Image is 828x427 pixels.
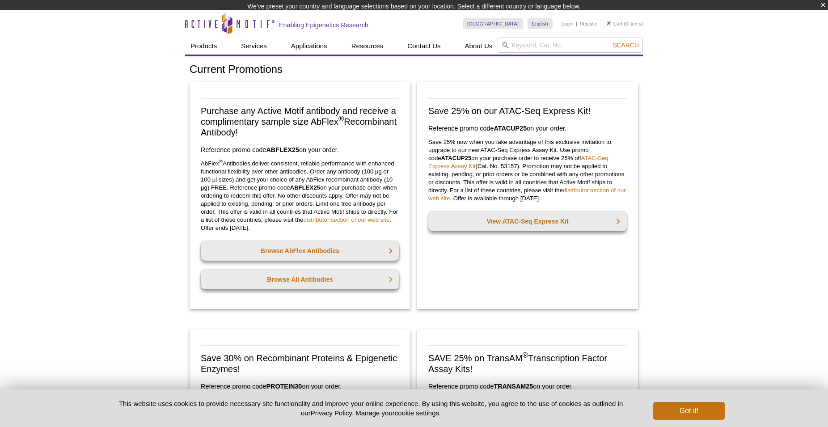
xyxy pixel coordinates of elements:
[463,18,523,29] a: [GEOGRAPHIC_DATA]
[266,146,299,153] strong: ABFLEX25
[607,18,643,29] li: (0 items)
[279,21,368,29] h2: Enabling Epigenetics Research
[613,42,639,49] span: Search
[190,63,638,76] h1: Current Promotions
[346,38,389,55] a: Resources
[338,114,344,123] sup: ®
[311,409,352,417] a: Privacy Policy
[428,123,627,134] h3: Reference promo code on your order.
[402,38,446,55] a: Contact Us
[201,160,399,232] p: AbFlex Antibodies deliver consistent, reliable performance with enhanced functional flexibility o...
[428,381,627,392] h3: Reference promo code on your order.
[576,18,577,29] li: |
[610,41,642,49] button: Search
[395,409,439,417] button: cookie settings
[201,144,399,155] h3: Reference promo code on your order.
[201,241,399,261] a: Browse AbFlex Antibodies
[201,353,399,374] h2: Save 30% on Recombinant Proteins & Epigenetic Enzymes!
[523,351,528,360] sup: ®
[653,402,725,420] button: Got it!
[579,21,598,27] a: Register
[201,345,399,346] img: Save on Recombinant Proteins and Enzymes
[494,383,533,390] strong: TRANSAM25
[460,38,498,55] a: About Us
[528,18,553,29] a: English
[428,155,608,169] a: ATAC-Seq Express Assay Kit
[607,21,622,27] a: Cart
[201,270,399,289] a: Browse All Antibodies
[428,106,627,116] h2: Save 25% on our ATAC-Seq Express Kit!
[103,399,638,418] p: This website uses cookies to provide necessary site functionality and improve your online experie...
[303,216,389,223] a: distributor section of our web site
[428,345,627,346] img: Save on TransAM
[441,155,472,161] strong: ATACUP25
[428,98,627,99] img: Save on ATAC-Seq Express Assay Kit
[266,383,302,390] strong: PROTEIN30
[562,21,574,27] a: Login
[428,211,627,231] a: View ATAC-Seq Express Kit
[290,184,320,191] strong: ABFLEX25
[236,38,272,55] a: Services
[428,138,627,203] p: Save 25% now when you take advantage of this exclusive invitation to upgrade to our new ATAC-Seq ...
[201,381,399,392] h3: Reference promo code on your order.
[607,21,611,25] img: Your Cart
[428,187,626,202] a: distributor section of our web site
[494,125,527,132] strong: ATACUP25
[428,353,627,374] h2: SAVE 25% on TransAM Transcription Factor Assay Kits!
[185,38,222,55] a: Products
[201,106,399,138] h2: Purchase any Active Motif antibody and receive a complimentary sample size AbFlex Recombinant Ant...
[201,98,399,99] img: Free Sample Size AbFlex Antibody
[219,158,223,164] sup: ®
[498,38,643,53] input: Keyword, Cat. No.
[286,38,333,55] a: Applications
